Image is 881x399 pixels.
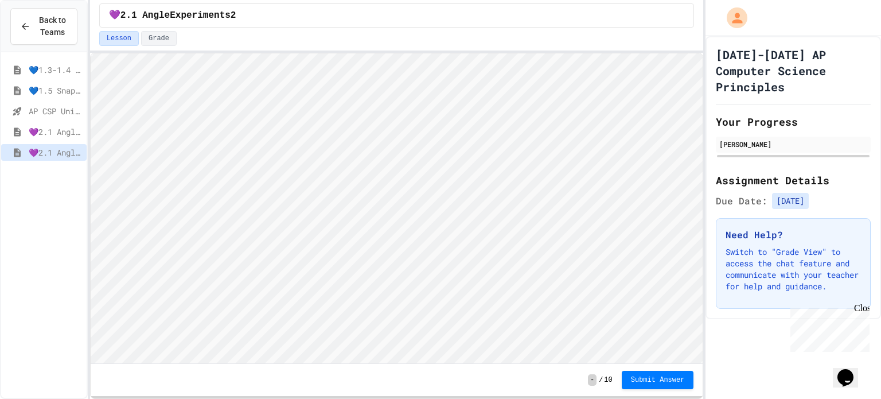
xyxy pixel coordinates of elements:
h3: Need Help? [726,228,861,242]
span: 💜2.1 AngleExperiments2 [109,9,236,22]
span: Back to Teams [37,14,68,38]
span: 💙1.3-1.4 WelcometoSnap! [29,64,82,76]
iframe: Snap! Programming Environment [91,53,703,363]
p: Switch to "Grade View" to access the chat feature and communicate with your teacher for help and ... [726,246,861,292]
span: 💙1.5 Snap! ScavengerHunt [29,84,82,96]
button: Submit Answer [622,371,694,389]
h2: Your Progress [716,114,871,130]
span: Due Date: [716,194,767,208]
span: 💜2.1 AngleExperiments2 [29,146,82,158]
span: - [588,374,597,386]
button: Back to Teams [10,8,77,45]
span: 💜2.1 AngleExperiments1 [29,126,82,138]
span: 10 [604,375,612,385]
span: AP CSP Unit 1 Review [29,105,82,117]
iframe: chat widget [786,303,870,352]
div: My Account [715,5,750,31]
h2: Assignment Details [716,172,871,188]
h1: [DATE]-[DATE] AP Computer Science Principles [716,47,871,95]
div: Chat with us now!Close [5,5,79,73]
button: Grade [141,31,177,46]
span: / [599,375,603,385]
button: Lesson [99,31,139,46]
span: [DATE] [772,193,809,209]
span: Submit Answer [631,375,685,385]
div: [PERSON_NAME] [719,139,867,149]
iframe: chat widget [833,353,870,388]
